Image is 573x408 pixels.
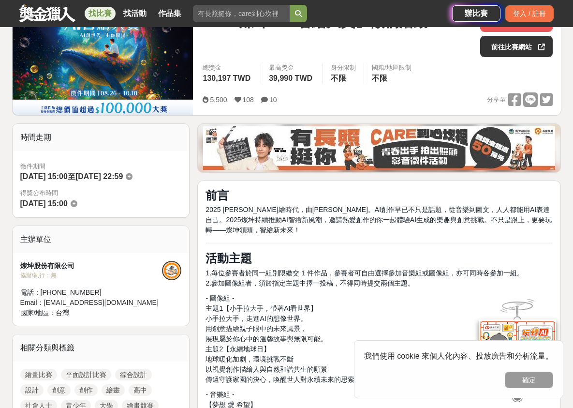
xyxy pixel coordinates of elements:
[206,315,307,322] span: 小手拉大手，走進AI的想像世界。
[206,325,307,332] span: 用創意描繪親子眼中的未來風景，
[206,189,229,202] strong: 前言
[505,5,554,22] div: 登入 / 註冊
[154,7,185,20] a: 作品集
[119,7,150,20] a: 找活動
[505,372,553,388] button: 確定
[206,304,317,312] span: 主題1【小手拉大手，帶著AI看世界】
[206,335,327,343] span: 展現屬於你心中的溫馨故事與無限可能。
[13,334,190,362] div: 相關分類與標籤
[479,319,556,384] img: d2146d9a-e6f6-4337-9592-8cefde37ba6b.png
[206,252,252,265] strong: 活動主題
[20,188,182,198] span: 得獎公布時間
[452,5,500,22] a: 辦比賽
[203,126,555,170] img: 35ad34ac-3361-4bcf-919e-8d747461931d.jpg
[20,298,162,308] div: Email： [EMAIL_ADDRESS][DOMAIN_NAME]
[20,199,68,208] span: [DATE] 15:00
[331,63,356,73] div: 身分限制
[206,294,234,302] span: - 圖像組 -
[129,384,152,396] a: 高中
[68,172,75,181] span: 至
[13,3,193,115] img: Cover Image
[206,376,361,383] span: 傳遞守護家園的決心，喚醒世人對永續未來的思索。
[193,5,290,22] input: 有長照挺你，care到心坎裡！青春出手，拍出照顧 影音徵件活動
[206,345,270,353] span: 主題2【永續地球日】
[372,74,387,82] span: 不限
[203,63,253,73] span: 總獎金
[115,369,152,380] a: 綜合設計
[20,172,68,181] span: [DATE] 15:00
[203,74,250,82] span: 130,197 TWD
[47,384,71,396] a: 創意
[243,96,254,104] span: 108
[269,96,277,104] span: 10
[61,369,111,380] a: 平面設計比賽
[13,226,190,253] div: 主辦單位
[372,63,411,73] div: 國籍/地區限制
[331,74,346,82] span: 不限
[20,384,44,396] a: 設計
[20,287,162,298] div: 電話： [PHONE_NUMBER]
[20,163,45,170] span: 徵件期間
[206,355,294,363] span: 地球暖化加劇，環境挑戰不斷
[206,279,414,287] span: 2.參加圖像組者，須於指定主題中擇一投稿，不得同時提交兩個主題。
[206,365,327,373] span: 以視覺創作描繪人與自然和諧共生的願景
[20,369,57,380] a: 繪畫比賽
[480,36,553,57] a: 前往比賽網站
[206,269,523,277] span: 1.每位參賽者於同一組別限繳交 1 件作品，參賽者可自由選擇參加音樂組或圖像組，亦可同時各參加一組。
[85,7,116,20] a: 找比賽
[364,352,553,360] span: 我們使用 cookie 來個人化內容、投放廣告和分析流量。
[269,74,312,82] span: 39,990 TWD
[206,206,552,234] span: 2025 [PERSON_NAME]繪時代，由[PERSON_NAME]。AI創作早已不只是話題，從音樂到圖文，人人都能用AI表達自己。2025燦坤持續推動AI智繪新風潮，邀請熱愛創作的你一起體...
[206,391,234,398] span: - 音樂組 -
[269,63,315,73] span: 最高獎金
[56,309,69,317] span: 台灣
[75,172,123,181] span: [DATE] 22:59
[74,384,98,396] a: 創作
[20,271,162,280] div: 協辦/執行： 無
[20,261,162,271] div: 燦坤股份有限公司
[487,92,506,107] span: 分享至
[102,384,125,396] a: 繪畫
[20,309,56,317] span: 國家/地區：
[210,96,227,104] span: 5,500
[13,124,190,151] div: 時間走期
